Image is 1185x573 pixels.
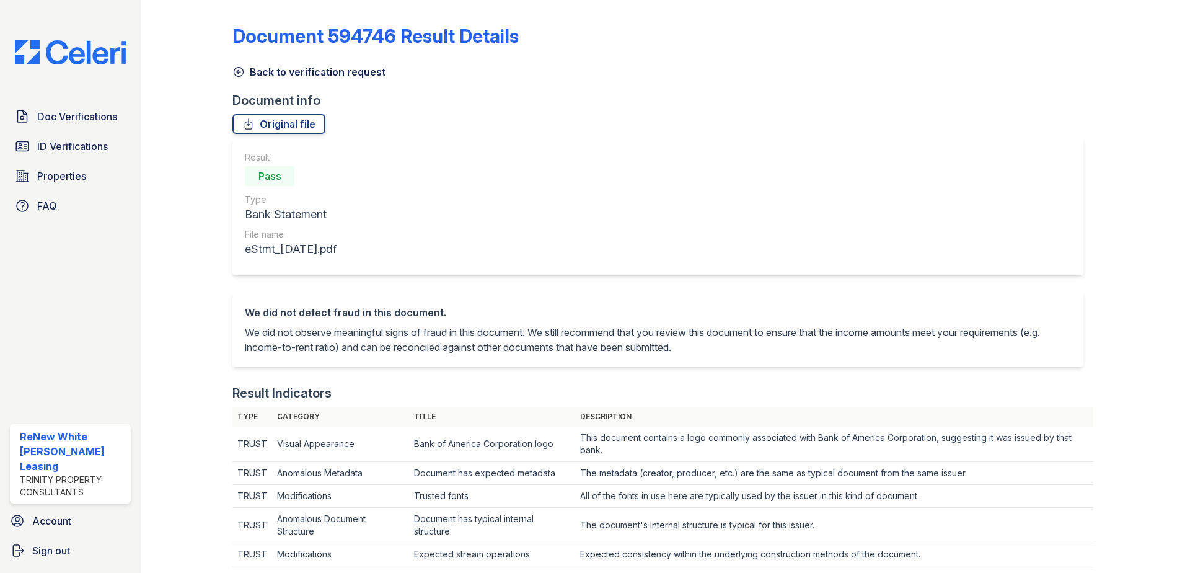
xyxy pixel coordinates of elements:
td: TRUST [232,543,272,566]
a: FAQ [10,193,131,218]
a: Back to verification request [232,64,385,79]
div: Pass [245,166,294,186]
a: Doc Verifications [10,104,131,129]
a: ID Verifications [10,134,131,159]
div: Type [245,193,337,206]
a: Original file [232,114,325,134]
div: Document info [232,92,1093,109]
span: Account [32,513,71,528]
td: TRUST [232,462,272,485]
div: ReNew White [PERSON_NAME] Leasing [20,429,126,474]
p: We did not observe meaningful signs of fraud in this document. We still recommend that you review... [245,325,1071,355]
td: This document contains a logo commonly associated with Bank of America Corporation, suggesting it... [575,427,1093,462]
span: FAQ [37,198,57,213]
td: Document has typical internal structure [409,508,575,543]
td: Expected stream operations [409,543,575,566]
a: Document 594746 Result Details [232,25,519,47]
td: The document's internal structure is typical for this issuer. [575,508,1093,543]
td: All of the fonts in use here are typically used by the issuer in this kind of document. [575,485,1093,508]
span: Properties [37,169,86,184]
div: Bank Statement [245,206,337,223]
a: Sign out [5,538,136,563]
td: Modifications [272,485,409,508]
span: Sign out [32,543,70,558]
th: Category [272,407,409,427]
img: CE_Logo_Blue-a8612792a0a2168367f1c8372b55b34899dd931a85d93a1a3d3e32e68fde9ad4.png [5,40,136,64]
a: Account [5,509,136,533]
div: We did not detect fraud in this document. [245,305,1071,320]
td: Anomalous Metadata [272,462,409,485]
span: Doc Verifications [37,109,117,124]
td: The metadata (creator, producer, etc.) are the same as typical document from the same issuer. [575,462,1093,485]
td: TRUST [232,427,272,462]
td: Visual Appearance [272,427,409,462]
div: File name [245,228,337,241]
td: Expected consistency within the underlying construction methods of the document. [575,543,1093,566]
td: Document has expected metadata [409,462,575,485]
td: TRUST [232,508,272,543]
a: Properties [10,164,131,189]
td: Modifications [272,543,409,566]
span: ID Verifications [37,139,108,154]
div: Trinity Property Consultants [20,474,126,499]
td: Anomalous Document Structure [272,508,409,543]
td: Bank of America Corporation logo [409,427,575,462]
td: Trusted fonts [409,485,575,508]
div: Result [245,151,337,164]
td: TRUST [232,485,272,508]
th: Description [575,407,1093,427]
th: Title [409,407,575,427]
div: Result Indicators [232,384,332,402]
div: eStmt_[DATE].pdf [245,241,337,258]
th: Type [232,407,272,427]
